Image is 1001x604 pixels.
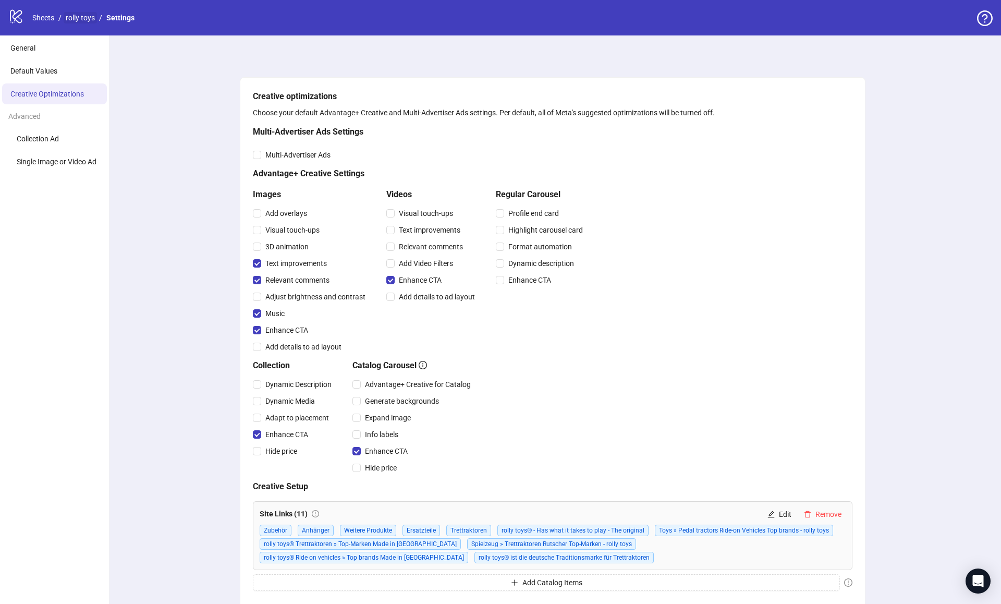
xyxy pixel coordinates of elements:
span: Remove [815,510,841,518]
span: Visual touch-ups [395,208,457,219]
span: Profile end card [504,208,563,219]
h5: Videos [386,188,479,201]
span: Add Video Filters [395,258,457,269]
span: Relevant comments [395,241,467,252]
span: Format automation [504,241,576,252]
span: Adapt to placement [261,412,333,424]
span: Advantage+ Creative for Catalog [361,379,475,390]
span: Relevant comments [261,274,334,286]
span: delete [804,511,811,518]
a: Settings [104,12,137,23]
span: rolly toys® - Has what it takes to play - The original [497,525,649,536]
span: exclamation-circle [312,510,319,517]
span: Zubehör [260,525,291,536]
span: rolly toys® Ride on vehicles » Top brands Made in [GEOGRAPHIC_DATA] [260,552,468,563]
span: Enhance CTA [395,274,446,286]
span: Enhance CTA [261,324,312,336]
span: plus [511,579,518,586]
span: Collection Ad [17,135,59,143]
span: Creative Optimizations [10,90,84,98]
span: Dynamic Description [261,379,336,390]
span: Default Values [10,67,57,75]
span: rolly toys® Trettraktoren » Top-Marken Made in [GEOGRAPHIC_DATA] [260,538,461,550]
span: Dynamic description [504,258,578,269]
span: question-circle [977,10,993,26]
h5: Creative optimizations [253,90,852,103]
span: Add overlays [261,208,311,219]
span: Highlight carousel card [504,224,587,236]
h5: Multi-Advertiser Ads Settings [253,126,852,138]
span: Enhance CTA [361,445,412,457]
span: Hide price [361,462,401,474]
span: Add details to ad layout [261,341,346,353]
span: Ersatzteile [402,525,440,536]
span: exclamation-circle [844,578,852,587]
button: Add Catalog Items [253,574,840,591]
span: Text improvements [261,258,331,269]
li: / [58,12,62,23]
span: Hide price [261,445,301,457]
span: Edit [779,510,791,518]
span: Enhance CTA [261,429,312,440]
span: Generate backgrounds [361,395,443,407]
a: Sheets [30,12,56,23]
h5: Regular Carousel [496,188,587,201]
span: Spielzeug » Trettraktoren Rutscher Top-Marken - rolly toys [467,538,636,550]
span: Add details to ad layout [395,291,479,303]
span: Enhance CTA [504,274,555,286]
span: Info labels [361,429,402,440]
span: Weitere Produkte [340,525,396,536]
div: Choose your default Advantage+ Creative and Multi-Advertiser Ads settings. Per default, all of Me... [253,107,852,118]
h5: Creative Setup [253,480,852,493]
span: Music [261,308,289,319]
h5: Advantage+ Creative Settings [253,167,852,180]
h5: Catalog Carousel [352,359,475,372]
button: Edit [763,508,796,521]
strong: Site Links ( 11 ) [260,510,308,518]
button: Remove [800,508,846,521]
div: Open Intercom Messenger [966,569,991,594]
span: info-circle [419,361,427,369]
span: Adjust brightness and contrast [261,291,370,303]
span: Add Catalog Items [522,578,582,587]
a: rolly toys [64,12,97,23]
h5: Collection [253,359,336,372]
span: rolly toys® ist die deutsche Traditionsmarke für Trettraktoren [474,552,654,563]
span: Trettraktoren [446,525,491,536]
span: Anhänger [298,525,334,536]
h5: Images [253,188,370,201]
span: Text improvements [395,224,465,236]
span: edit [767,511,775,518]
span: Toys » Pedal tractors Ride-on Vehicles Top brands - rolly toys [655,525,833,536]
span: Dynamic Media [261,395,319,407]
span: Visual touch-ups [261,224,324,236]
span: General [10,44,35,52]
span: 3D animation [261,241,313,252]
li: / [99,12,102,23]
span: Multi-Advertiser Ads [261,149,335,161]
span: Single Image or Video Ad [17,158,96,166]
span: Expand image [361,412,415,424]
